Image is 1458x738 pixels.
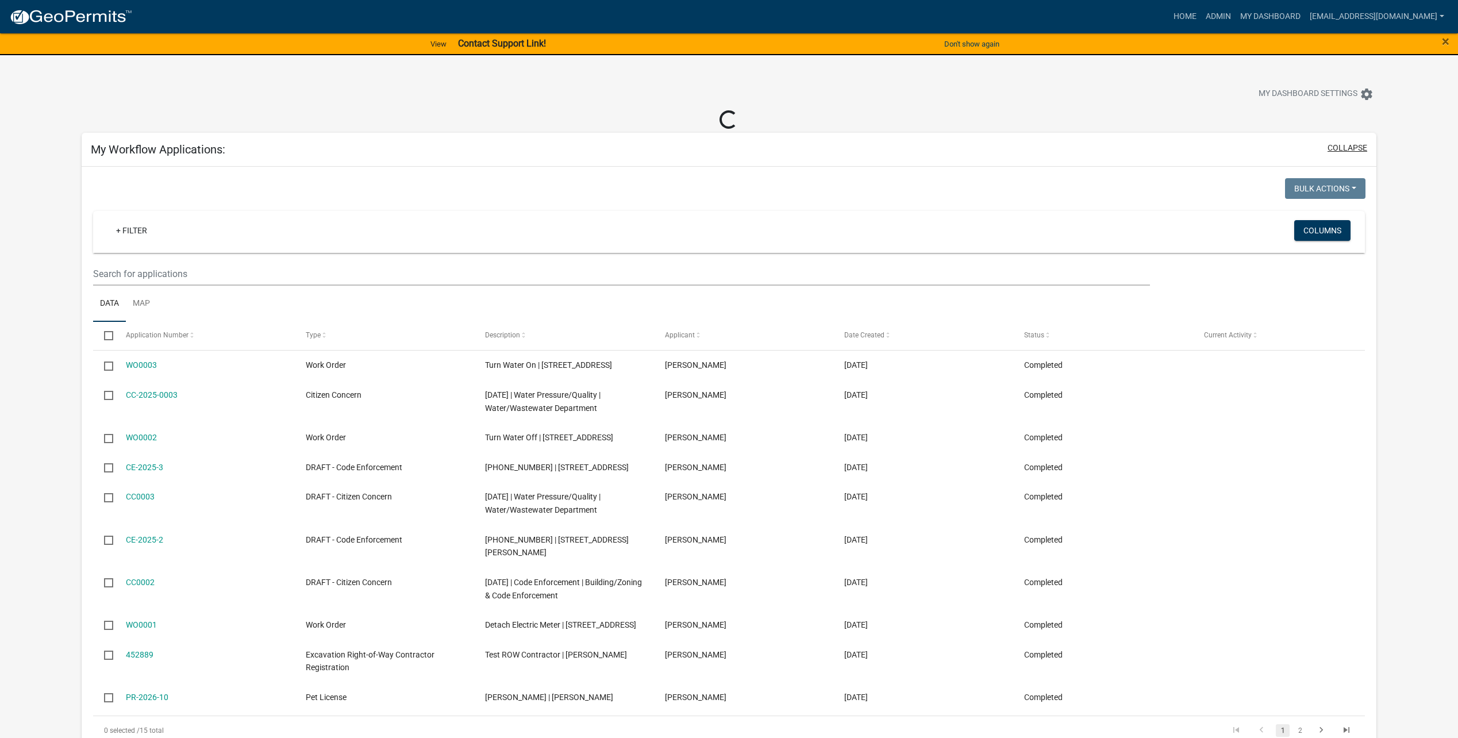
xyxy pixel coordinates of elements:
datatable-header-cell: Select [93,322,115,349]
span: 08/28/2025 | Code Enforcement | Building/Zoning & Code Enforcement [485,578,642,600]
span: 20-0278-000 | 801 OAKLEY ST N [485,463,629,472]
span: Marissa Marr [665,650,726,659]
span: Current Activity [1204,331,1252,339]
i: settings [1360,87,1374,101]
span: 0 selected / [104,727,140,735]
span: Completed [1024,463,1063,472]
a: CE-2025-2 [126,535,163,544]
button: collapse [1328,142,1367,154]
strong: Contact Support Link! [458,38,546,49]
span: Marissa Marr [665,693,726,702]
span: My Dashboard Settings [1259,87,1357,101]
a: My Dashboard [1236,6,1305,28]
a: WO0003 [126,360,157,370]
span: Turn Water Off | 801 N Oakley St [485,433,613,442]
span: Completed [1024,693,1063,702]
span: Status [1024,331,1044,339]
a: WO0001 [126,620,157,629]
a: PR-2026-10 [126,693,168,702]
span: 08/28/2025 [844,620,868,629]
span: Excavation Right-of-Way Contractor Registration [306,650,434,672]
span: 09/04/2025 [844,433,868,442]
span: Detach Electric Meter | 801 N Oakley St [485,620,636,629]
a: + Filter [107,220,156,241]
datatable-header-cell: Current Activity [1192,322,1372,349]
span: 09/15/2025 [844,390,868,399]
span: Completed [1024,650,1063,659]
a: 2 [1293,724,1307,737]
span: Work Order [306,360,346,370]
span: 03/20/2025 [844,693,868,702]
a: [EMAIL_ADDRESS][DOMAIN_NAME] [1305,6,1449,28]
span: 09/04/2025 [844,463,868,472]
span: Date Created [844,331,884,339]
span: Marissa Marr [665,535,726,544]
span: Marissa Marr [665,492,726,501]
span: × [1442,33,1449,49]
a: CC0003 [126,492,155,501]
a: Home [1169,6,1201,28]
button: Columns [1294,220,1351,241]
button: My Dashboard Settingssettings [1249,83,1383,105]
span: Pet License [306,693,347,702]
datatable-header-cell: Date Created [833,322,1013,349]
button: Close [1442,34,1449,48]
span: 09/15/2025 | Water Pressure/Quality | Water/Wastewater Department [485,390,601,413]
span: Test ROW Contractor | Marissa Marr [485,650,627,659]
datatable-header-cell: Applicant [654,322,834,349]
datatable-header-cell: Status [1013,322,1193,349]
span: 20-0546-000 | 616 FREEMAN AVE N [485,535,629,558]
span: Work Order [306,620,346,629]
span: Application Number [126,331,188,339]
span: DRAFT - Citizen Concern [306,578,392,587]
datatable-header-cell: Type [295,322,475,349]
a: go to last page [1336,724,1357,737]
a: go to previous page [1251,724,1272,737]
span: Type [306,331,321,339]
span: DRAFT - Code Enforcement [306,535,402,544]
span: 09/15/2025 [844,360,868,370]
a: 1 [1276,724,1290,737]
span: Completed [1024,578,1063,587]
span: Completed [1024,535,1063,544]
span: 08/28/2025 [844,535,868,544]
a: 452889 [126,650,153,659]
span: Marissa Marr [665,433,726,442]
span: Marissa Marr [665,578,726,587]
a: WO0002 [126,433,157,442]
span: Marissa Marr [665,620,726,629]
span: Completed [1024,620,1063,629]
span: Marissa Marr [665,360,726,370]
button: Don't show again [940,34,1004,53]
datatable-header-cell: Application Number [115,322,295,349]
a: go to first page [1225,724,1247,737]
span: Work Order [306,433,346,442]
span: Completed [1024,390,1063,399]
span: 09/04/2025 [844,492,868,501]
input: Search for applications [93,262,1150,286]
span: Completed [1024,433,1063,442]
span: Turn Water On | 801 N Oakley St [485,360,612,370]
a: CC-2025-0003 [126,390,178,399]
a: View [426,34,451,53]
a: Admin [1201,6,1236,28]
a: Data [93,286,126,322]
span: Completed [1024,360,1063,370]
span: 08/28/2025 [844,578,868,587]
span: Completed [1024,492,1063,501]
span: Description [485,331,520,339]
span: Marissa Marr [665,463,726,472]
span: 07/21/2025 [844,650,868,659]
a: Map [126,286,157,322]
span: DRAFT - Citizen Concern [306,492,392,501]
span: COLE BOSMA | DUKE [485,693,613,702]
button: Bulk Actions [1285,178,1365,199]
span: Citizen Concern [306,390,361,399]
a: CC0002 [126,578,155,587]
datatable-header-cell: Description [474,322,654,349]
h5: My Workflow Applications: [91,143,225,156]
span: Applicant [665,331,695,339]
a: CE-2025-3 [126,463,163,472]
span: DRAFT - Code Enforcement [306,463,402,472]
span: Marissa Marr [665,390,726,399]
